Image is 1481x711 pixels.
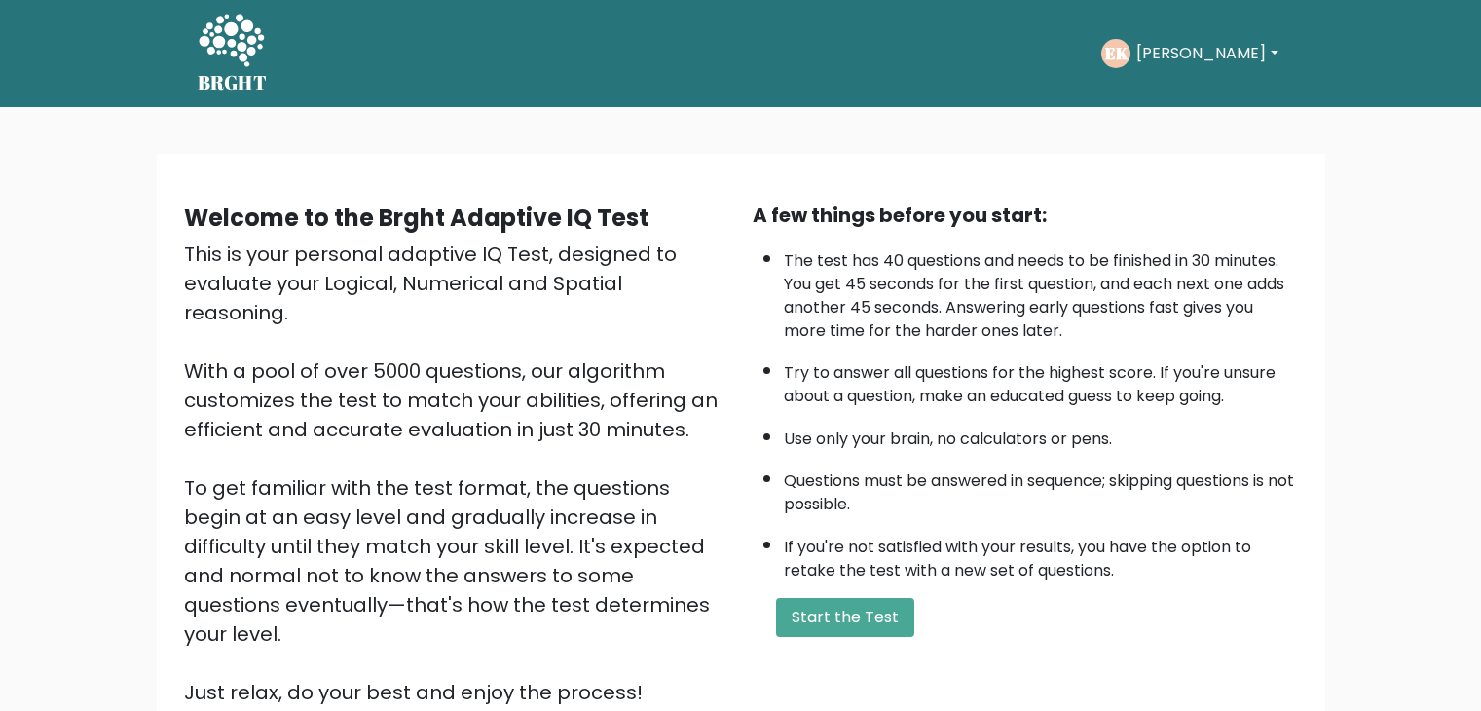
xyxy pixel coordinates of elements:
li: If you're not satisfied with your results, you have the option to retake the test with a new set ... [784,526,1298,582]
text: EK [1105,42,1129,64]
button: [PERSON_NAME] [1130,41,1283,66]
li: Use only your brain, no calculators or pens. [784,418,1298,451]
li: Try to answer all questions for the highest score. If you're unsure about a question, make an edu... [784,352,1298,408]
h5: BRGHT [198,71,268,94]
div: A few things before you start: [753,201,1298,230]
li: The test has 40 questions and needs to be finished in 30 minutes. You get 45 seconds for the firs... [784,240,1298,343]
li: Questions must be answered in sequence; skipping questions is not possible. [784,460,1298,516]
button: Start the Test [776,598,914,637]
a: BRGHT [198,8,268,99]
b: Welcome to the Brght Adaptive IQ Test [184,202,648,234]
div: This is your personal adaptive IQ Test, designed to evaluate your Logical, Numerical and Spatial ... [184,240,729,707]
